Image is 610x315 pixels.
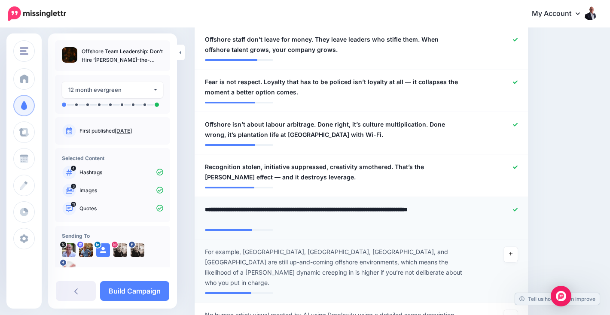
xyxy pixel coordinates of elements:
span: 11 [71,202,76,207]
p: Images [79,187,163,194]
span: Fear is not respect. Loyalty that has to be policed isn’t loyalty at all — it collapses the momen... [205,77,464,97]
img: Missinglettr [8,6,66,21]
a: Tell us how we can improve [515,293,600,305]
p: Hashtags [79,169,163,176]
span: 4 [71,166,76,171]
button: 12 month evergreen [62,82,163,98]
a: [DATE] [115,127,132,134]
img: GXlq4rl9-58247.jpg [62,243,76,257]
div: 12 month evergreen [68,85,153,95]
img: menu.png [20,47,28,55]
img: HQLdrVkXmgF-bsa143341.png [62,261,76,275]
p: First published [79,127,163,135]
img: 36468799e0e3ddc02d3547700f4c9fc2_thumb.jpg [62,47,77,63]
img: user_default_image.png [96,243,110,257]
img: ddcc75dacb8196b3-82652.jpeg [79,243,93,257]
span: For example, [GEOGRAPHIC_DATA], [GEOGRAPHIC_DATA], [GEOGRAPHIC_DATA], and [GEOGRAPHIC_DATA] are s... [205,247,464,288]
a: My Account [523,3,597,24]
h4: Sending To [62,233,163,239]
p: Offshore Team Leadership: Don’t Hire ‘[PERSON_NAME]-the-House-Nig—r’ [82,47,163,64]
img: 96711908_334834320818806_414647584548716544_n-bsa102339.jpg [113,243,127,257]
span: 3 [71,184,76,189]
p: Quotes [79,205,163,212]
span: Offshore isn’t about labour arbitrage. Done right, it’s culture multiplication. Done wrong, it’s ... [205,119,464,140]
h4: Selected Content [62,155,163,161]
img: 82316878_106312490910072_6238506590907924480_n-bsa102340.png [131,243,144,257]
span: Offshore staff don’t leave for money. They leave leaders who stifle them. When offshore talent gr... [205,34,464,55]
div: Open Intercom Messenger [551,286,571,306]
span: Recognition stolen, initiative suppressed, creativity smothered. That’s the [PERSON_NAME] effect ... [205,162,464,182]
